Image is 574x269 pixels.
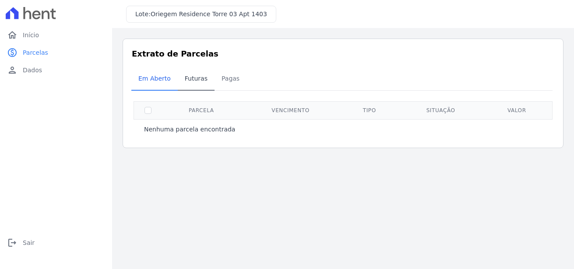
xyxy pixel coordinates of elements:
h3: Lote: [135,10,267,19]
i: person [7,65,18,75]
a: personDados [4,61,109,79]
span: Pagas [216,70,245,87]
a: logoutSair [4,234,109,251]
span: Em Aberto [133,70,176,87]
th: Tipo [341,101,398,119]
th: Valor [483,101,550,119]
span: Início [23,31,39,39]
span: Oriegem Residence Torre 03 Apt 1403 [151,11,267,18]
p: Nenhuma parcela encontrada [144,125,235,134]
span: Parcelas [23,48,48,57]
a: paidParcelas [4,44,109,61]
i: paid [7,47,18,58]
h3: Extrato de Parcelas [132,48,554,60]
th: Situação [398,101,483,119]
th: Vencimento [241,101,341,119]
a: Pagas [215,68,247,91]
i: logout [7,237,18,248]
a: Futuras [178,68,215,91]
a: Em Aberto [131,68,178,91]
span: Dados [23,66,42,74]
span: Sair [23,238,35,247]
span: Futuras [180,70,213,87]
a: homeInício [4,26,109,44]
i: home [7,30,18,40]
th: Parcela [162,101,241,119]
